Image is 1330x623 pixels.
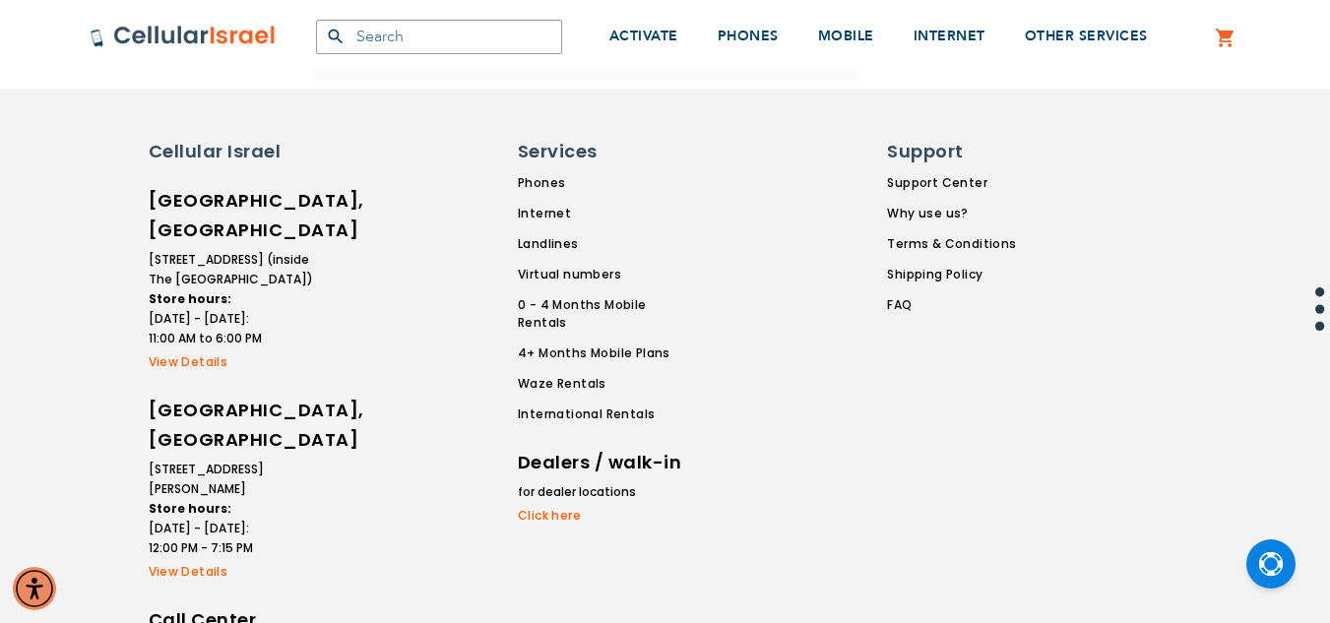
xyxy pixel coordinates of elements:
strong: Store hours: [149,290,231,307]
span: ACTIVATE [609,27,678,45]
h6: Support [887,139,1004,164]
strong: Store hours: [149,500,231,517]
img: Cellular Israel Logo [90,25,277,48]
a: International Rentals [518,405,697,423]
a: Landlines [518,235,697,253]
a: Click here [518,507,685,525]
a: Internet [518,205,697,222]
h6: Services [518,139,685,164]
h6: Dealers / walk-in [518,448,685,477]
a: View Details [149,563,316,581]
span: PHONES [718,27,779,45]
a: Waze Rentals [518,375,697,393]
a: View Details [149,353,316,371]
a: Shipping Policy [887,266,1016,283]
div: Accessibility Menu [13,567,56,610]
a: Support Center [887,174,1016,192]
a: Why use us? [887,205,1016,222]
h6: [GEOGRAPHIC_DATA], [GEOGRAPHIC_DATA] [149,396,316,455]
h6: Cellular Israel [149,139,316,164]
a: 0 - 4 Months Mobile Rentals [518,296,697,332]
a: Phones [518,174,697,192]
li: for dealer locations [518,482,685,502]
a: FAQ [887,296,1016,314]
span: MOBILE [818,27,874,45]
a: Terms & Conditions [887,235,1016,253]
li: [STREET_ADDRESS][PERSON_NAME] [DATE] - [DATE]: 12:00 PM - 7:15 PM [149,460,316,558]
span: INTERNET [914,27,985,45]
input: Search [316,20,562,54]
a: Virtual numbers [518,266,697,283]
span: OTHER SERVICES [1025,27,1148,45]
a: 4+ Months Mobile Plans [518,344,697,362]
h6: [GEOGRAPHIC_DATA], [GEOGRAPHIC_DATA] [149,186,316,245]
li: [STREET_ADDRESS] (inside The [GEOGRAPHIC_DATA]) [DATE] - [DATE]: 11:00 AM to 6:00 PM [149,250,316,348]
